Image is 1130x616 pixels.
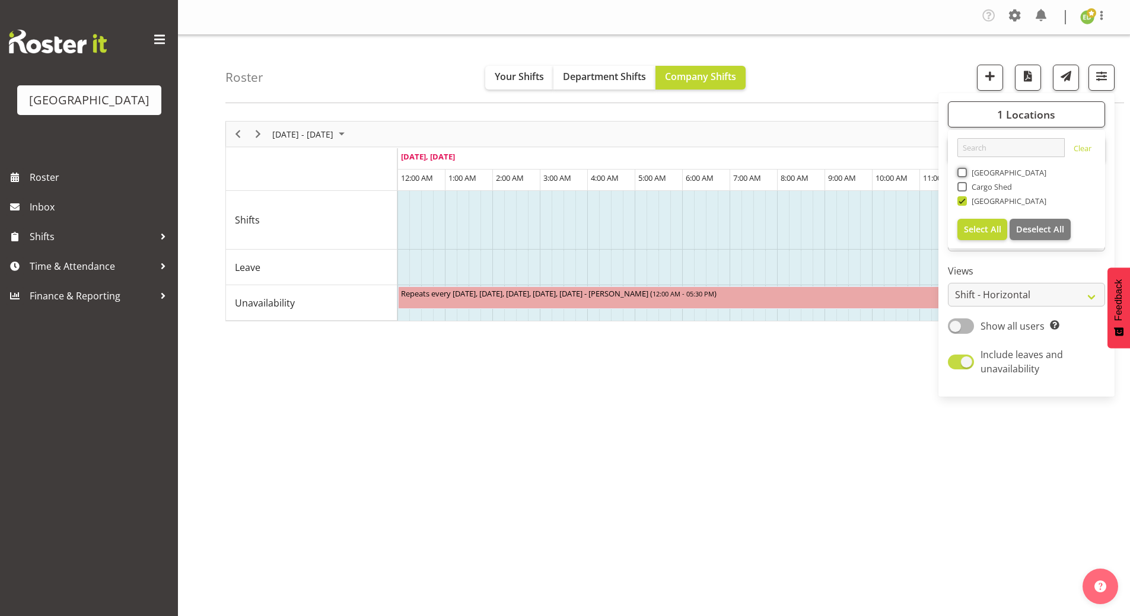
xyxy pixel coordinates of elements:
span: Roster [30,168,172,186]
span: [DATE] - [DATE] [271,127,335,142]
a: Clear [1074,143,1091,157]
button: September 01 - 07, 2025 [270,127,350,142]
button: Add a new shift [977,65,1003,91]
span: 12:00 AM - 05:30 PM [652,289,714,298]
button: Department Shifts [553,66,655,90]
span: 4:00 AM [591,173,619,183]
button: Send a list of all shifts for the selected filtered period to all rostered employees. [1053,65,1079,91]
span: [GEOGRAPHIC_DATA] [967,196,1047,206]
span: 1 Locations [997,107,1055,122]
button: Feedback - Show survey [1107,267,1130,348]
td: Leave resource [226,250,397,285]
div: [GEOGRAPHIC_DATA] [29,91,149,109]
span: Unavailability [235,296,295,310]
span: 3:00 AM [543,173,571,183]
span: Shifts [30,228,154,245]
div: Timeline Week of September 3, 2025 [225,121,1083,321]
span: 2:00 AM [496,173,524,183]
button: Deselect All [1010,219,1071,240]
span: Cargo Shed [967,182,1013,191]
h4: Roster [225,71,263,84]
button: Next [250,127,266,142]
button: Company Shifts [655,66,746,90]
div: Previous [228,122,248,146]
span: Show all users [981,320,1045,333]
button: Your Shifts [485,66,553,90]
span: 12:00 AM [401,173,433,183]
span: Time & Attendance [30,257,154,275]
span: Shifts [235,213,260,227]
span: [GEOGRAPHIC_DATA] [967,168,1047,177]
img: emma-dowman11789.jpg [1080,10,1094,24]
span: 7:00 AM [733,173,761,183]
span: Feedback [1113,279,1124,321]
span: 8:00 AM [781,173,808,183]
button: Select All [957,219,1008,240]
span: Leave [235,260,260,275]
span: 1:00 AM [448,173,476,183]
button: Download a PDF of the roster according to the set date range. [1015,65,1041,91]
img: Rosterit website logo [9,30,107,53]
span: Include leaves and unavailability [981,348,1063,375]
span: 6:00 AM [686,173,714,183]
span: Company Shifts [665,70,736,83]
span: Your Shifts [495,70,544,83]
td: Unavailability resource [226,285,397,321]
img: help-xxl-2.png [1094,580,1106,592]
button: Filter Shifts [1088,65,1115,91]
label: Views [948,264,1105,278]
button: 1 Locations [948,101,1105,127]
span: 11:00 AM [923,173,955,183]
td: Shifts resource [226,191,397,250]
span: Select All [964,224,1001,235]
span: Finance & Reporting [30,287,154,305]
span: 5:00 AM [638,173,666,183]
div: Next [248,122,268,146]
span: 9:00 AM [828,173,856,183]
button: Previous [230,127,246,142]
span: Department Shifts [563,70,646,83]
span: Deselect All [1016,224,1064,235]
input: Search [957,138,1065,157]
span: [DATE], [DATE] [401,151,455,162]
span: 10:00 AM [876,173,908,183]
span: Inbox [30,198,172,216]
